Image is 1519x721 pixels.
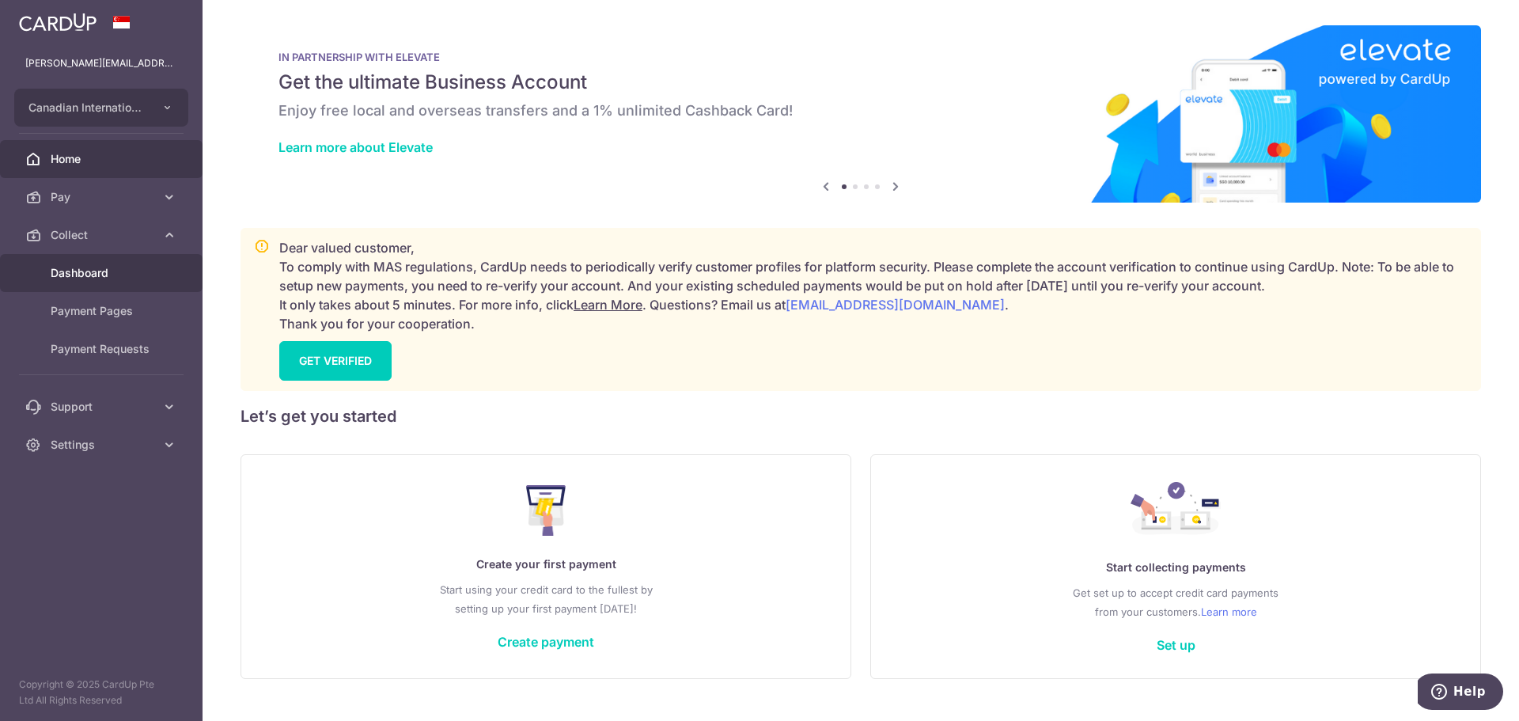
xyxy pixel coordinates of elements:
[14,89,188,127] button: Canadian International School Pte Ltd
[574,297,642,313] a: Learn More
[278,101,1443,120] h6: Enjoy free local and overseas transfers and a 1% unlimited Cashback Card!
[51,437,155,453] span: Settings
[51,303,155,319] span: Payment Pages
[241,404,1481,429] h5: Let’s get you started
[1418,674,1503,713] iframe: Opens a widget where you can find more information
[241,25,1481,203] img: Renovation banner
[51,227,155,243] span: Collect
[278,70,1443,95] h5: Get the ultimate Business Account
[278,51,1443,63] p: IN PARTNERSHIP WITH ELEVATE
[278,139,433,155] a: Learn more about Elevate
[273,580,819,618] p: Start using your credit card to the fullest by setting up your first payment [DATE]!
[51,265,155,281] span: Dashboard
[1131,482,1221,539] img: Collect Payment
[526,485,566,536] img: Make Payment
[19,13,97,32] img: CardUp
[28,100,146,116] span: Canadian International School Pte Ltd
[1157,637,1195,653] a: Set up
[903,558,1449,577] p: Start collecting payments
[279,341,392,381] a: GET VERIFIED
[51,399,155,415] span: Support
[25,55,177,71] p: [PERSON_NAME][EMAIL_ADDRESS][PERSON_NAME][DOMAIN_NAME]
[51,341,155,357] span: Payment Requests
[1201,602,1257,621] a: Learn more
[498,634,594,650] a: Create payment
[51,189,155,205] span: Pay
[51,151,155,167] span: Home
[273,555,819,574] p: Create your first payment
[279,238,1468,333] p: Dear valued customer, To comply with MAS regulations, CardUp needs to periodically verify custome...
[903,583,1449,621] p: Get set up to accept credit card payments from your customers.
[786,297,1005,313] a: [EMAIL_ADDRESS][DOMAIN_NAME]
